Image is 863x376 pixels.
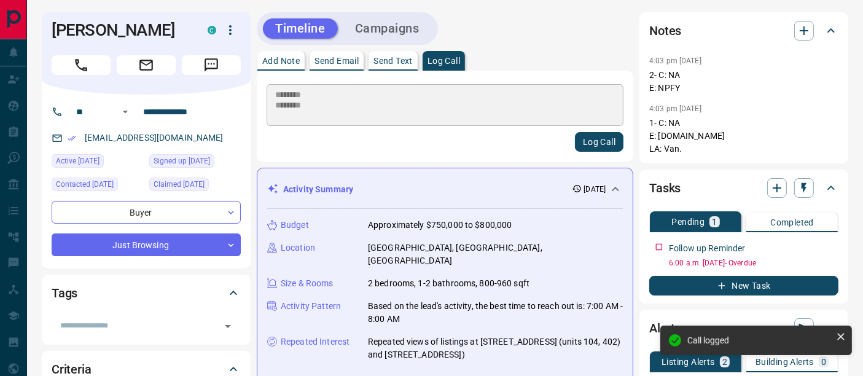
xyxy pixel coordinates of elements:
[263,18,338,39] button: Timeline
[52,154,143,171] div: Mon Sep 08 2025
[149,154,241,171] div: Mon Sep 08 2025
[149,178,241,195] div: Tue Sep 09 2025
[368,241,623,267] p: [GEOGRAPHIC_DATA], [GEOGRAPHIC_DATA], [GEOGRAPHIC_DATA]
[52,20,189,40] h1: [PERSON_NAME]
[219,318,236,335] button: Open
[52,178,143,195] div: Thu Sep 11 2025
[208,26,216,34] div: condos.ca
[68,134,76,143] svg: Email Verified
[649,104,701,113] p: 4:03 pm [DATE]
[649,173,838,203] div: Tasks
[672,217,705,226] p: Pending
[52,55,111,75] span: Call
[770,218,814,227] p: Completed
[687,335,831,345] div: Call logged
[283,183,353,196] p: Activity Summary
[154,178,205,190] span: Claimed [DATE]
[52,201,241,224] div: Buyer
[649,57,701,65] p: 4:03 pm [DATE]
[281,335,349,348] p: Repeated Interest
[52,278,241,308] div: Tags
[373,57,413,65] p: Send Text
[649,276,838,296] button: New Task
[649,69,838,95] p: 2- C: NA E: NPFY
[117,55,176,75] span: Email
[368,219,512,232] p: Approximately $750,000 to $800,000
[584,184,606,195] p: [DATE]
[118,104,133,119] button: Open
[52,233,241,256] div: Just Browsing
[85,133,224,143] a: [EMAIL_ADDRESS][DOMAIN_NAME]
[154,155,210,167] span: Signed up [DATE]
[368,300,623,326] p: Based on the lead's activity, the best time to reach out is: 7:00 AM - 8:00 AM
[281,300,341,313] p: Activity Pattern
[428,57,460,65] p: Log Call
[281,219,309,232] p: Budget
[262,57,300,65] p: Add Note
[368,277,529,290] p: 2 bedrooms, 1-2 bathrooms, 800-960 sqft
[267,178,623,201] div: Activity Summary[DATE]
[281,241,315,254] p: Location
[649,16,838,45] div: Notes
[368,335,623,361] p: Repeated views of listings at [STREET_ADDRESS] (units 104, 402) and [STREET_ADDRESS])
[314,57,359,65] p: Send Email
[343,18,432,39] button: Campaigns
[669,257,838,268] p: 6:00 a.m. [DATE] - Overdue
[649,117,838,155] p: 1- C: NA E: [DOMAIN_NAME] LA: Van.
[669,242,745,255] p: Follow up Reminder
[649,318,681,338] h2: Alerts
[649,178,681,198] h2: Tasks
[575,132,623,152] button: Log Call
[52,283,77,303] h2: Tags
[649,313,838,343] div: Alerts
[56,178,114,190] span: Contacted [DATE]
[712,217,717,226] p: 1
[182,55,241,75] span: Message
[281,277,334,290] p: Size & Rooms
[56,155,100,167] span: Active [DATE]
[649,21,681,41] h2: Notes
